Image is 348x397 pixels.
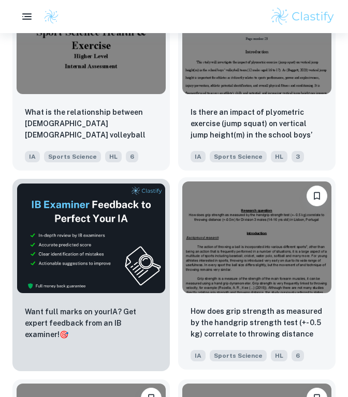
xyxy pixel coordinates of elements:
[25,106,157,142] p: What is the relationship between 15–16-year-old male volleyball players lower-body power (legs) m...
[292,350,304,361] span: 6
[60,330,68,339] span: 🎯
[25,151,40,162] span: IA
[182,181,331,293] img: Sports Science IA example thumbnail: How does grip strength as measured by th
[270,6,336,27] img: Clastify logo
[271,350,287,361] span: HL
[25,306,157,340] p: Want full marks on your IA ? Get expert feedback from an IB examiner!
[37,9,59,24] a: Clastify logo
[191,106,323,142] p: Is there an impact of plyometric exercise (jump squat) on vertical jump height(m) in the school b...
[271,151,287,162] span: HL
[17,183,166,294] img: Thumbnail
[191,151,206,162] span: IA
[191,306,323,341] p: How does grip strength as measured by the handgrip strength test (+- 0.5 kg) correlate to throwin...
[44,151,101,162] span: Sports Science
[307,186,327,206] button: Please log in to bookmark exemplars
[126,151,138,162] span: 6
[292,151,304,162] span: 3
[12,179,170,371] a: ThumbnailWant full marks on yourIA? Get expert feedback from an IB examiner!
[44,9,59,24] img: Clastify logo
[210,350,267,361] span: Sports Science
[178,179,336,371] a: Please log in to bookmark exemplarsHow does grip strength as measured by the handgrip strength te...
[210,151,267,162] span: Sports Science
[191,350,206,361] span: IA
[105,151,122,162] span: HL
